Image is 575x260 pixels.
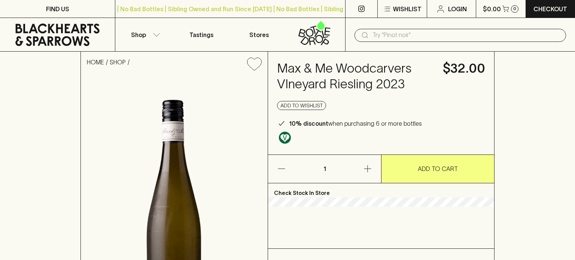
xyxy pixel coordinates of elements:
[443,61,485,76] h4: $32.00
[230,18,287,51] a: Stores
[110,59,126,65] a: SHOP
[277,130,293,146] a: Made without the use of any animal products.
[244,55,265,74] button: Add to wishlist
[289,119,422,128] p: when purchasing 6 or more bottles
[418,164,458,173] p: ADD TO CART
[483,4,501,13] p: $0.00
[189,30,213,39] p: Tastings
[277,61,434,92] h4: Max & Me Woodcarvers VIneyard Riesling 2023
[173,18,230,51] a: Tastings
[513,7,516,11] p: 0
[372,29,560,41] input: Try "Pinot noir"
[448,4,467,13] p: Login
[46,4,69,13] p: FIND US
[87,59,104,65] a: HOME
[249,30,269,39] p: Stores
[115,18,173,51] button: Shop
[381,155,494,183] button: ADD TO CART
[393,4,422,13] p: Wishlist
[131,30,146,39] p: Shop
[289,120,328,127] b: 10% discount
[277,101,326,110] button: Add to wishlist
[279,132,291,144] img: Vegan
[533,4,567,13] p: Checkout
[268,183,494,198] p: Check Stock In Store
[316,155,334,183] p: 1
